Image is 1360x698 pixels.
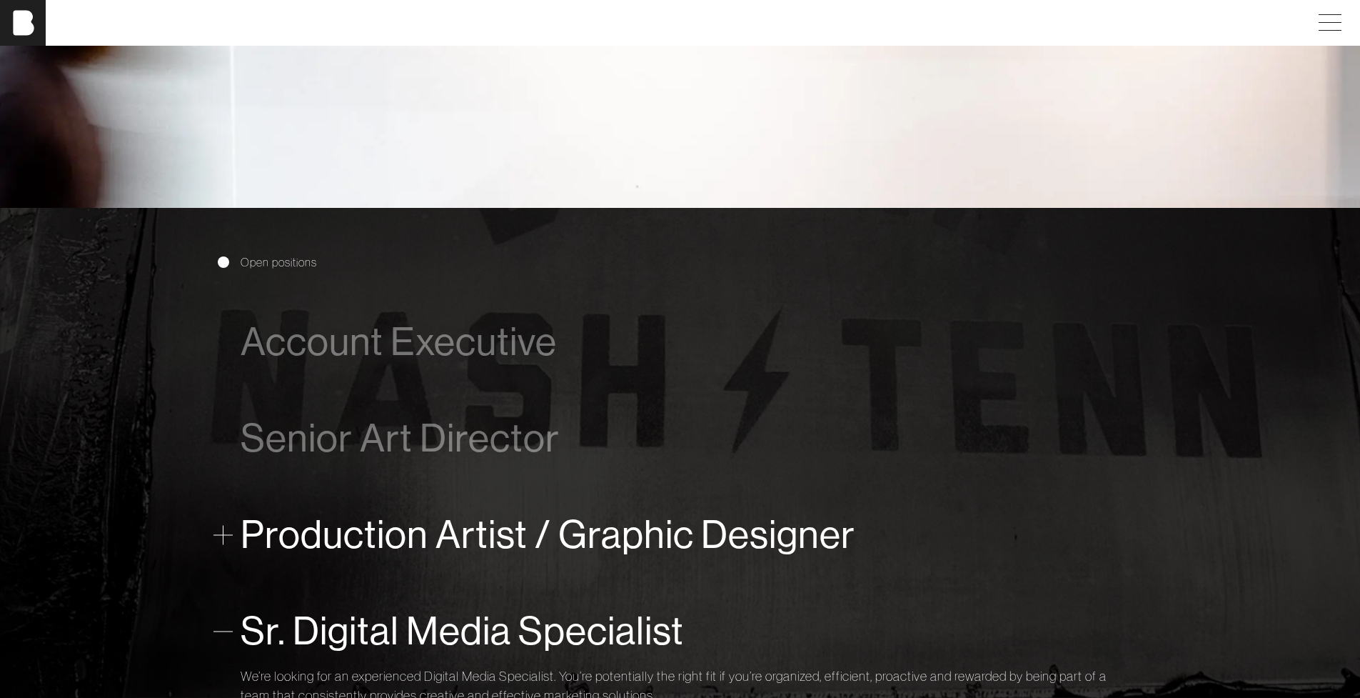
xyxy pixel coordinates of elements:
span: Sr. Digital Media Specialist [241,609,684,653]
span: Senior Art Director [241,417,560,460]
span: Open positions [241,254,317,271]
span: Production Artist / Graphic Designer [241,513,855,557]
span: Account Executive [241,320,557,364]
